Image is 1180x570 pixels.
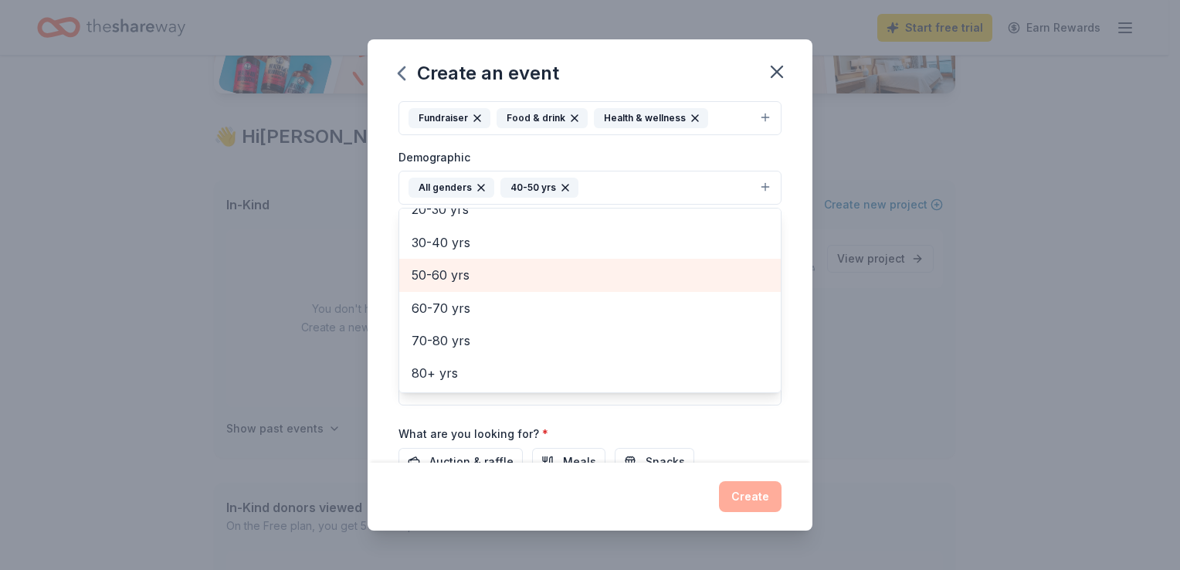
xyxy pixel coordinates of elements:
div: 40-50 yrs [500,178,578,198]
span: 60-70 yrs [412,298,768,318]
div: All genders [409,178,494,198]
button: All genders40-50 yrs [398,171,782,205]
span: 50-60 yrs [412,265,768,285]
span: 80+ yrs [412,363,768,383]
span: 30-40 yrs [412,232,768,253]
span: 70-80 yrs [412,331,768,351]
span: 20-30 yrs [412,199,768,219]
div: All genders40-50 yrs [398,208,782,393]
